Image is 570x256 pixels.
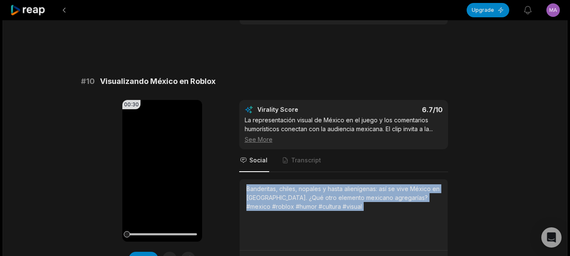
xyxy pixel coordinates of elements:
[467,3,509,17] button: Upgrade
[239,149,448,172] nav: Tabs
[291,156,321,164] span: Transcript
[100,75,216,87] span: Visualizando México en Roblox
[81,75,95,87] span: # 10
[249,156,267,164] span: Social
[257,105,348,114] div: Virality Score
[245,116,443,144] div: La representación visual de México en el juego y los comentarios humorísticos conectan con la aud...
[245,135,443,144] div: See More
[541,227,562,248] div: Open Intercom Messenger
[122,100,202,242] video: Your browser does not support mp4 format.
[352,105,443,114] div: 6.7 /10
[246,184,441,211] div: Banderitas, chiles, nopales y hasta alienígenas: así se vive México en [GEOGRAPHIC_DATA]. ¿Qué ot...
